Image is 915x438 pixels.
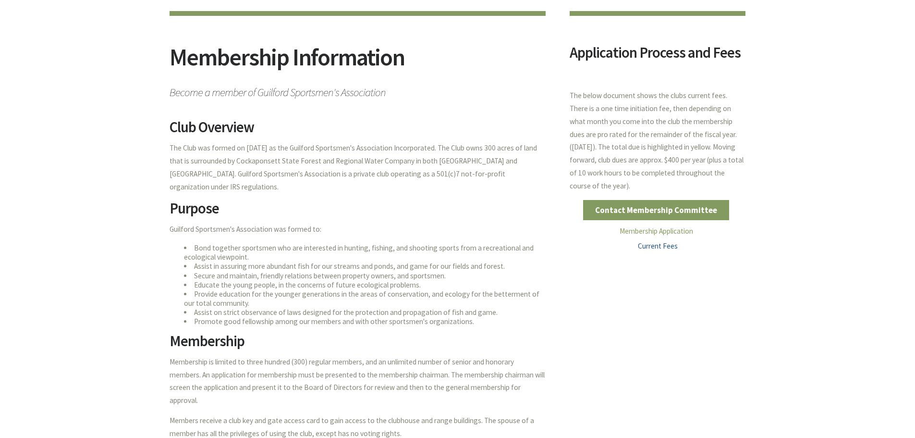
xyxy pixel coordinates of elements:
h2: Club Overview [170,120,546,142]
p: Membership is limited to three hundred (300) regular members, and an unlimited number of senior a... [170,356,546,407]
p: The Club was formed on [DATE] as the Guilford Sportsmen's Association Incorporated. The Club owns... [170,142,546,193]
li: Promote good fellowship among our members and with other sportsmen's organizations. [184,317,546,326]
h2: Purpose [170,201,546,223]
h2: Membership Information [170,45,546,81]
p: The below document shows the clubs current fees. There is a one time initiation fee, then dependi... [570,89,746,193]
span: Become a member of Guilford Sportsmen's Association [170,81,546,98]
h2: Membership [170,334,546,356]
li: Provide education for the younger generations in the areas of conservation, and ecology for the b... [184,289,546,308]
li: Secure and maintain, friendly relations between property owners, and sportsmen. [184,271,546,280]
a: Contact Membership Committee [583,200,730,220]
li: Educate the young people, in the concerns of future ecological problems. [184,280,546,289]
p: Guilford Sportsmen's Association was formed to: [170,223,546,236]
h2: Application Process and Fees [570,45,746,67]
li: Assist in assuring more abundant fish for our streams and ponds, and game for our fields and forest. [184,262,546,271]
a: Current Fees [638,241,678,250]
a: Membership Application [620,226,693,236]
li: Bond together sportsmen who are interested in hunting, fishing, and shooting sports from a recrea... [184,243,546,262]
li: Assist on strict observance of laws designed for the protection and propagation of fish and game. [184,308,546,317]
